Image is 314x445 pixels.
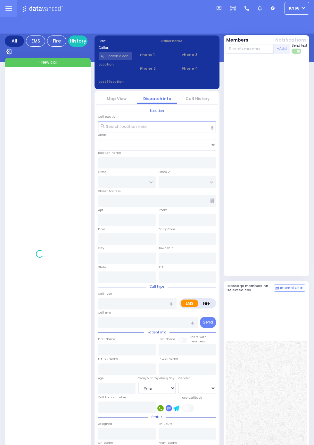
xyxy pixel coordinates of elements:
[99,39,153,43] label: Cad:
[276,287,279,290] img: comment-alt.png
[159,170,170,174] label: Cross 2
[289,5,300,11] span: ky68
[200,317,216,328] button: Send
[47,35,66,47] div: Fire
[182,52,215,58] span: Phone 3
[182,66,215,71] span: Phone 4
[274,285,305,292] button: Internal Chat
[98,422,112,426] label: Assigned
[98,310,111,315] label: Call Info
[99,62,132,67] label: Location
[159,422,173,426] label: En Route
[159,265,163,269] label: ZIP
[107,96,127,101] a: Map View
[189,335,207,339] small: Share with
[217,6,221,11] img: message.svg
[99,79,157,84] label: Last 3 location
[99,45,153,50] label: Caller:
[98,337,115,341] label: First Name
[147,108,167,113] span: Location
[98,121,216,133] input: Search location here
[182,395,202,400] label: Use Callback
[98,356,118,361] label: P First Name
[159,246,173,250] label: Township
[98,189,121,193] label: Street Address
[210,199,214,203] span: Other building occupants
[98,376,104,380] label: Age
[98,133,107,137] label: Areas
[98,208,103,212] label: Apt
[5,35,24,47] div: All
[159,441,177,445] label: From Scene
[98,170,108,174] label: Cross 1
[148,415,166,419] span: Status
[143,96,171,101] a: Dispatch info
[181,300,198,307] label: EMS
[98,441,113,445] label: On Scene
[275,37,307,43] button: Notifications
[98,265,106,269] label: State
[146,284,168,289] span: Call type
[178,376,190,380] label: Gender
[98,395,126,400] label: Call back number
[98,227,105,231] label: Floor
[227,284,274,292] h5: Message members on selected call
[292,48,302,54] label: Turn off text
[280,286,304,290] span: Internal Chat
[226,44,274,54] input: Search member
[161,39,216,43] label: Caller name
[68,35,87,47] a: History
[159,208,168,212] label: Room
[292,43,307,48] span: Send text
[99,52,132,60] input: Search a contact
[138,376,176,380] div: Year/Month/Week/Day
[226,37,248,43] button: Members
[140,66,174,71] span: Phone 2
[285,2,309,15] button: ky68
[189,339,205,343] span: members
[159,337,175,341] label: Last Name
[186,96,210,101] a: Call History
[37,59,58,65] span: + New call
[144,330,169,335] span: Patient info
[159,356,178,361] label: P Last Name
[22,4,65,12] img: Logo
[159,227,175,231] label: Entry Code
[198,300,215,307] label: Fire
[26,35,45,47] div: EMS
[98,151,121,155] label: Location Name
[140,52,174,58] span: Phone 1
[98,246,104,250] label: City
[98,292,112,296] label: Call Type
[98,114,118,119] label: Call Location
